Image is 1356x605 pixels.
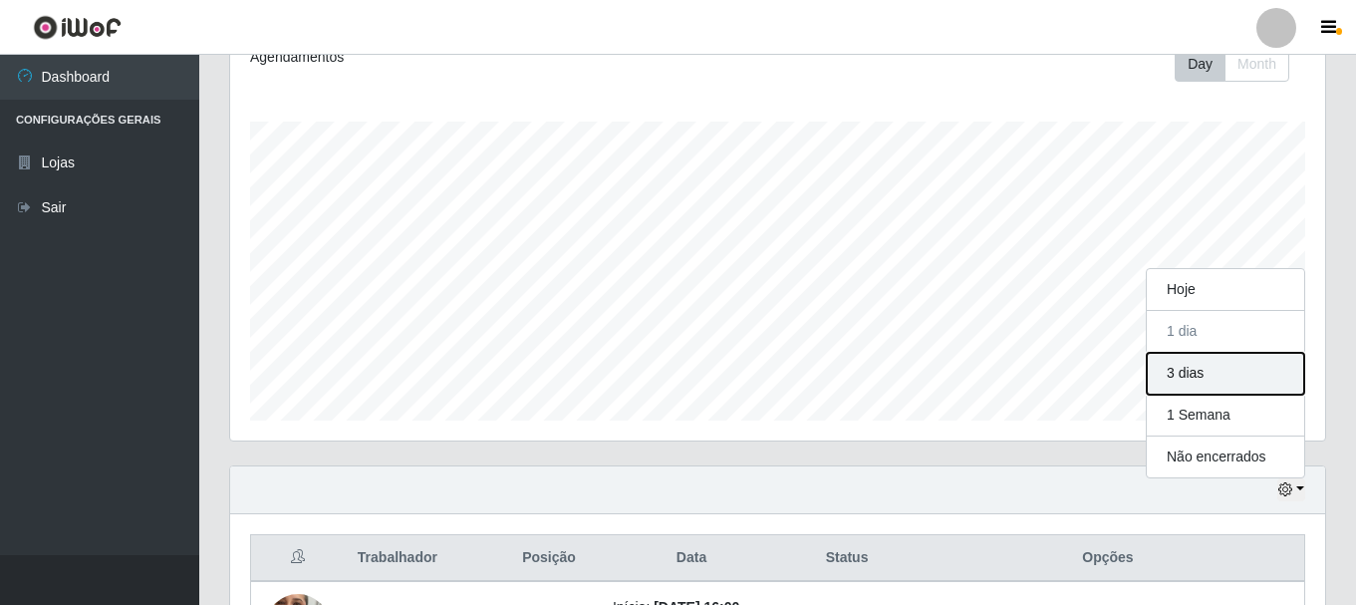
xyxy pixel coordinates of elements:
th: Status [782,535,912,582]
button: 3 dias [1147,353,1304,395]
div: First group [1175,47,1289,82]
button: Hoje [1147,269,1304,311]
img: CoreUI Logo [33,15,122,40]
div: Toolbar with button groups [1175,47,1305,82]
th: Data [601,535,782,582]
th: Posição [497,535,601,582]
button: 1 Semana [1147,395,1304,437]
th: Opções [912,535,1305,582]
div: Agendamentos [250,47,673,68]
button: 1 dia [1147,311,1304,353]
button: Não encerrados [1147,437,1304,477]
button: Day [1175,47,1225,82]
th: Trabalhador [346,535,497,582]
button: Month [1224,47,1289,82]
